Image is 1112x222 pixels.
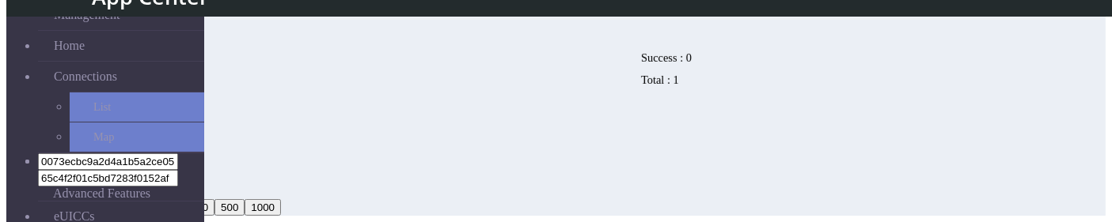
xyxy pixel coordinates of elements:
a: List [70,92,204,122]
span: Success : 0 [641,51,692,64]
a: Home [38,31,204,61]
button: 500 [214,199,245,216]
span: List [93,100,111,114]
div: 20 [105,199,908,216]
span: Map [93,130,114,144]
a: Map [70,122,204,152]
button: 1000 [245,199,281,216]
a: Connections [38,62,204,92]
span: Advanced Features [53,186,150,201]
span: Total : 1 [641,73,679,86]
span: Connections [54,70,117,84]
